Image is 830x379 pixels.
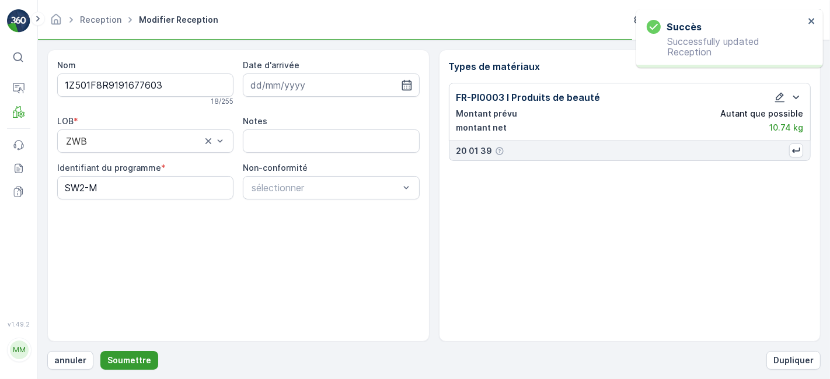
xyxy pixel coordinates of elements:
p: Dupliquer [773,355,814,366]
input: dd/mm/yyyy [243,73,419,97]
p: 10.74 kg [769,122,803,134]
p: annuler [54,355,86,366]
p: Autant que possible [720,108,803,120]
button: MM [7,330,30,370]
label: Date d'arrivée [243,60,299,70]
p: sélectionner [252,181,399,195]
a: Page d'accueil [50,17,62,27]
p: Montant prévu [456,108,518,120]
p: 18 / 255 [211,97,233,106]
div: MM [10,341,29,359]
span: Modifier Reception [137,14,221,26]
label: Nom [57,60,76,70]
button: Dupliquer [766,351,821,370]
p: 20 01 39 [456,145,493,157]
button: annuler [47,351,93,370]
p: Soumettre [107,355,151,366]
label: Identifiant du programme [57,163,161,173]
label: Non-conformité [243,163,308,173]
button: close [808,16,816,27]
span: v 1.49.2 [7,321,30,328]
img: logo [7,9,30,33]
div: Aide Icône d'info-bulle [495,146,504,156]
button: Soumettre [100,351,158,370]
h3: Succès [667,20,702,34]
p: FR-PI0003 I Produits de beauté [456,90,601,104]
label: Notes [243,116,267,126]
a: Reception [80,15,121,24]
p: Successfully updated Reception [647,36,804,57]
p: montant net [456,122,507,134]
p: Types de matériaux [449,59,811,73]
label: LOB [57,116,74,126]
